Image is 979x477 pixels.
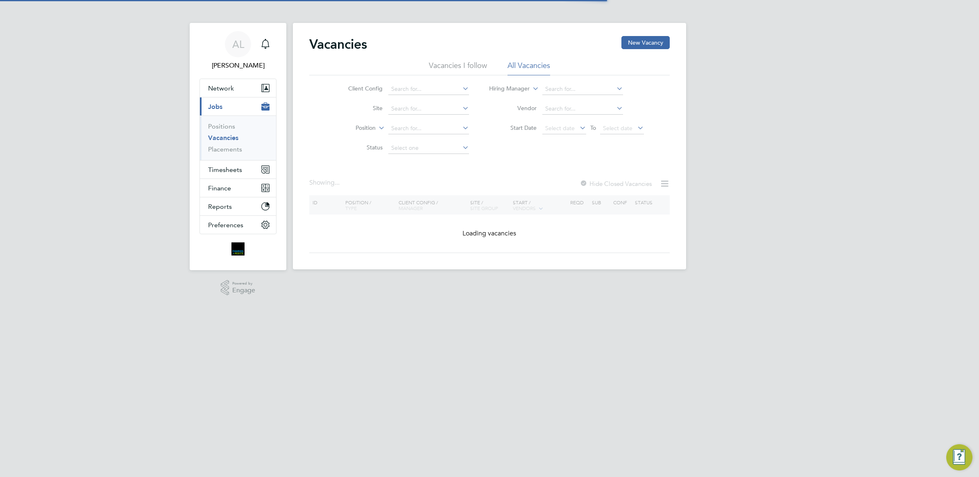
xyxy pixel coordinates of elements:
div: Showing [309,179,341,187]
input: Search for... [542,103,623,115]
button: Engage Resource Center [946,444,972,470]
span: Select date [545,124,575,132]
a: Go to home page [199,242,276,255]
input: Search for... [388,123,469,134]
img: bromak-logo-retina.png [231,242,245,255]
button: Finance [200,179,276,197]
span: Powered by [232,280,255,287]
label: Vendor [489,104,537,112]
span: Engage [232,287,255,294]
span: Finance [208,184,231,192]
a: AL[PERSON_NAME] [199,31,276,70]
span: Reports [208,203,232,210]
span: Aaron Lockwood [199,61,276,70]
label: Client Config [335,85,383,92]
span: Network [208,84,234,92]
span: To [588,122,598,133]
button: Network [200,79,276,97]
input: Search for... [542,84,623,95]
a: Positions [208,122,235,130]
button: Preferences [200,216,276,234]
span: Select date [603,124,632,132]
label: Hide Closed Vacancies [580,180,652,188]
li: All Vacancies [508,61,550,75]
span: Jobs [208,103,222,111]
div: Jobs [200,115,276,160]
label: Hiring Manager [483,85,530,93]
span: Preferences [208,221,243,229]
label: Position [329,124,376,132]
a: Placements [208,145,242,153]
a: Vacancies [208,134,238,142]
button: Jobs [200,97,276,115]
input: Search for... [388,103,469,115]
input: Select one [388,142,469,154]
li: Vacancies I follow [429,61,487,75]
label: Site [335,104,383,112]
span: Timesheets [208,166,242,174]
button: New Vacancy [621,36,670,49]
label: Start Date [489,124,537,131]
button: Timesheets [200,161,276,179]
a: Powered byEngage [221,280,256,296]
span: ... [335,179,340,187]
input: Search for... [388,84,469,95]
button: Reports [200,197,276,215]
nav: Main navigation [190,23,286,270]
span: AL [232,39,244,50]
h2: Vacancies [309,36,367,52]
label: Status [335,144,383,151]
